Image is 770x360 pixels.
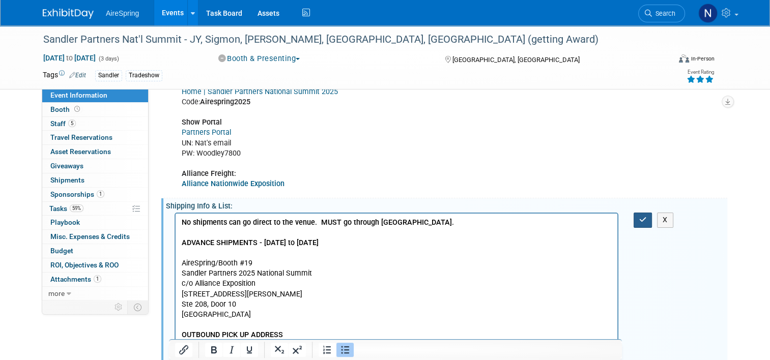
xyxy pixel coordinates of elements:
[43,53,96,63] span: [DATE] [DATE]
[42,202,148,216] a: Tasks59%
[126,70,162,81] div: Tradeshow
[271,343,288,357] button: Subscript
[182,128,231,137] a: Partners Portal
[50,275,101,283] span: Attachments
[6,117,107,126] b: OUTBOUND PICK UP ADDRESS
[42,230,148,244] a: Misc. Expenses & Credits
[50,162,83,170] span: Giveaways
[42,103,148,116] a: Booth
[319,343,336,357] button: Numbered list
[94,275,101,283] span: 1
[215,53,304,64] button: Booth & Presenting
[95,70,122,81] div: Sandler
[42,216,148,229] a: Playbook
[110,301,128,314] td: Personalize Event Tab Strip
[50,105,82,113] span: Booth
[50,91,107,99] span: Event Information
[6,5,278,13] b: No shipments can go direct to the venue. MUST go through [GEOGRAPHIC_DATA].
[615,53,715,68] div: Event Format
[42,159,148,173] a: Giveaways
[98,55,119,62] span: (3 days)
[223,343,240,357] button: Italic
[182,169,236,178] b: Alliance Freight:
[47,320,436,331] li: Managed Mobility
[166,198,727,211] div: Shipping Info & List:
[50,147,111,156] span: Asset Reservations
[65,54,74,62] span: to
[42,273,148,286] a: Attachments1
[698,4,718,23] img: Natalie Pyron
[50,232,130,241] span: Misc. Expenses & Credits
[50,133,112,141] span: Travel Reservations
[26,239,436,249] li: Starlink popup banner
[26,249,436,259] li: Tabletop AIreCONTROL Banner (should be coming back in ScanSource booth)
[638,5,685,22] a: Search
[50,190,104,198] span: Sponsorships
[106,9,139,17] span: AireSpring
[205,343,222,357] button: Bold
[6,158,323,166] b: **CHECKING WITH [PERSON_NAME] BUT HE SHOULD ALREADY HAVE A MONITOR AND HDMI**
[43,9,94,19] img: ExhibitDay
[289,343,306,357] button: Superscript
[50,218,80,226] span: Playbook
[68,119,76,127] span: 5
[42,173,148,187] a: Shipments
[26,229,436,239] li: AireSpring popup banner
[42,287,148,301] a: more
[47,341,436,351] li: AIreCONTROL Datasheet
[47,310,436,320] li: Company Overview Summary ([PERSON_NAME] has 25 copies from what isn't going to ScanSource)
[182,118,222,127] b: Show Portal
[691,55,715,63] div: In-Person
[42,117,148,131] a: Staff5
[69,72,86,79] a: Edit
[42,244,148,258] a: Budget
[50,176,84,184] span: Shipments
[171,178,238,187] i: No backwall allowed
[50,261,119,269] span: ROI, Objectives & ROO
[175,343,192,357] button: Insert/edit link
[42,145,148,159] a: Asset Reservations
[687,70,714,75] div: Event Rating
[336,343,354,357] button: Bullet list
[26,280,436,290] li: TWO - $100 Amazon Gift Cards - shipped to [PERSON_NAME]
[241,343,258,357] button: Underline
[26,259,436,269] li: AireSpring tablecloth
[657,213,673,227] button: X
[72,105,82,113] span: Booth not reserved yet
[70,204,83,212] span: 59%
[128,301,149,314] td: Toggle Event Tabs
[200,98,250,106] b: Airespring2025
[652,10,675,17] span: Search
[40,31,658,49] div: Sandler Partners Nat'l Summit - JY, Sigmon, [PERSON_NAME], [GEOGRAPHIC_DATA], [GEOGRAPHIC_DATA] (...
[6,178,238,187] b: [PERSON_NAME] TO TAKE TO AND FROM EVENT:
[43,70,86,81] td: Tags
[175,72,618,194] div: Code: UN: Nat's email PW: Woodley7800
[50,247,73,255] span: Budget
[182,179,284,188] a: Alliance Nationwide Exposition
[42,88,148,102] a: Event Information
[97,190,104,198] span: 1
[50,119,76,128] span: Staff
[182,87,338,96] a: Home | Sandler Partners National Summit 2025
[452,56,580,64] span: [GEOGRAPHIC_DATA], [GEOGRAPHIC_DATA]
[6,4,436,229] p: AireSpring/Booth #19 Sandler Partners 2025 National Summit c/o Alliance Exposition [STREET_ADDRES...
[26,290,436,300] li: 100 $5 Starbucks Gift Cards
[47,331,436,341] li: Starlink Datasheet
[48,289,65,297] span: more
[26,269,436,280] li: Monitor/HDMI for demos - [PERSON_NAME] already has monitor and will keep it for future stuff
[42,188,148,201] a: Sponsorships1
[42,258,148,272] a: ROI, Objectives & ROO
[42,131,148,144] a: Travel Reservations
[679,54,689,63] img: Format-Inperson.png
[49,204,83,213] span: Tasks
[6,25,143,34] b: ADVANCE SHIPMENTS - [DATE] to [DATE]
